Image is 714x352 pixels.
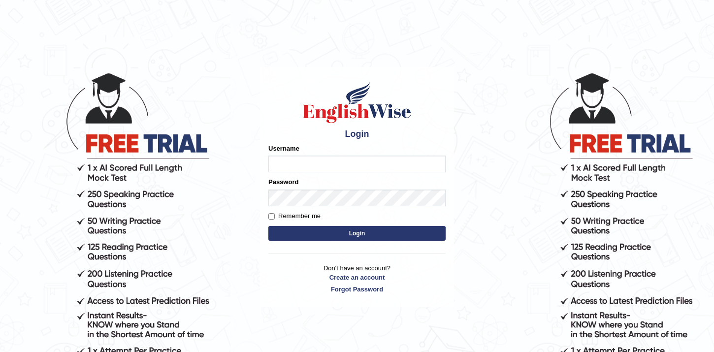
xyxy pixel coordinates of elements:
label: Remember me [268,211,321,221]
input: Remember me [268,213,275,220]
label: Username [268,144,299,153]
a: Create an account [268,273,446,282]
img: Logo of English Wise sign in for intelligent practice with AI [301,80,413,125]
a: Forgot Password [268,285,446,294]
label: Password [268,177,298,187]
h4: Login [268,129,446,139]
p: Don't have an account? [268,263,446,294]
button: Login [268,226,446,241]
